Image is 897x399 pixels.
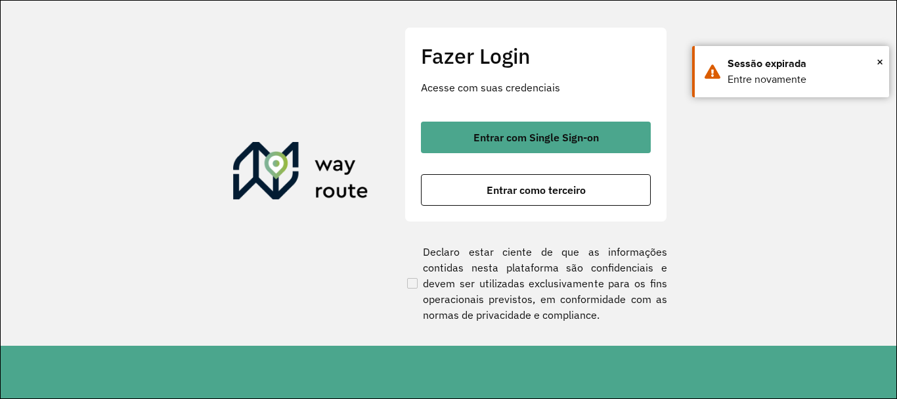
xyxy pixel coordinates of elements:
img: Roteirizador AmbevTech [233,142,368,205]
span: Entrar com Single Sign-on [473,132,599,143]
button: Close [877,52,883,72]
button: button [421,122,651,153]
span: × [877,52,883,72]
p: Acesse com suas credenciais [421,80,651,95]
span: Entrar como terceiro [487,185,586,195]
div: Entre novamente [728,72,879,87]
label: Declaro estar ciente de que as informações contidas nesta plataforma são confidenciais e devem se... [405,244,667,323]
button: button [421,174,651,206]
div: Sessão expirada [728,56,879,72]
h2: Fazer Login [421,43,651,68]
